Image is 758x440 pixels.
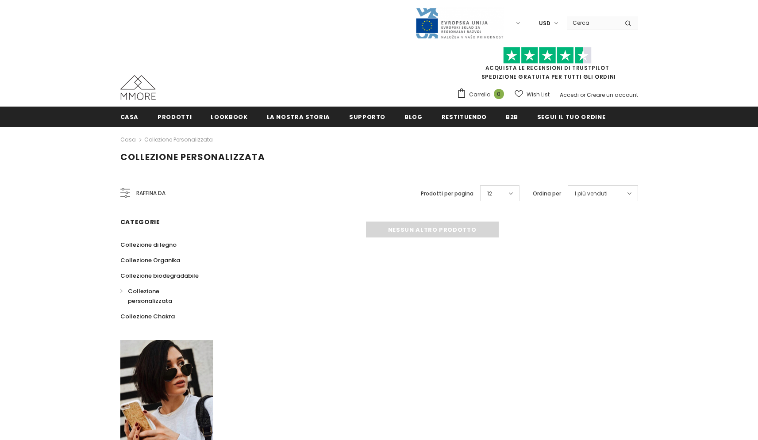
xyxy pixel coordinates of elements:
[537,107,605,126] a: Segui il tuo ordine
[120,256,180,264] span: Collezione Organika
[120,268,199,283] a: Collezione biodegradabile
[487,189,492,198] span: 12
[567,16,618,29] input: Search Site
[421,189,473,198] label: Prodotti per pagina
[120,283,204,309] a: Collezione personalizzata
[442,113,487,121] span: Restituendo
[503,47,592,64] img: Fidati di Pilot Stars
[120,309,175,324] a: Collezione Chakra
[537,113,605,121] span: Segui il tuo ordine
[457,51,638,80] span: SPEDIZIONE GRATUITA PER TUTTI GLI ORDINI
[527,90,550,99] span: Wish List
[587,91,638,99] a: Creare un account
[120,113,139,121] span: Casa
[158,113,192,121] span: Prodotti
[404,113,423,121] span: Blog
[575,189,608,198] span: I più venduti
[506,107,518,126] a: B2B
[415,7,504,39] img: Javni Razpis
[128,287,172,305] span: Collezione personalizzata
[211,107,247,126] a: Lookbook
[457,88,508,101] a: Carrello 0
[120,134,136,145] a: Casa
[415,19,504,27] a: Javni Razpis
[404,107,423,126] a: Blog
[120,253,180,268] a: Collezione Organika
[580,91,585,99] span: or
[349,107,385,126] a: supporto
[349,113,385,121] span: supporto
[120,218,160,226] span: Categorie
[120,151,265,163] span: Collezione personalizzata
[533,189,561,198] label: Ordina per
[506,113,518,121] span: B2B
[120,237,177,253] a: Collezione di legno
[120,312,175,321] span: Collezione Chakra
[485,64,609,72] a: Acquista le recensioni di TrustPilot
[469,90,490,99] span: Carrello
[144,136,213,143] a: Collezione personalizzata
[120,272,199,280] span: Collezione biodegradabile
[442,107,487,126] a: Restituendo
[515,87,550,102] a: Wish List
[267,113,330,121] span: La nostra storia
[267,107,330,126] a: La nostra storia
[158,107,192,126] a: Prodotti
[120,241,177,249] span: Collezione di legno
[120,107,139,126] a: Casa
[560,91,579,99] a: Accedi
[136,188,165,198] span: Raffina da
[120,75,156,100] img: Casi MMORE
[211,113,247,121] span: Lookbook
[494,89,504,99] span: 0
[539,19,550,28] span: USD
